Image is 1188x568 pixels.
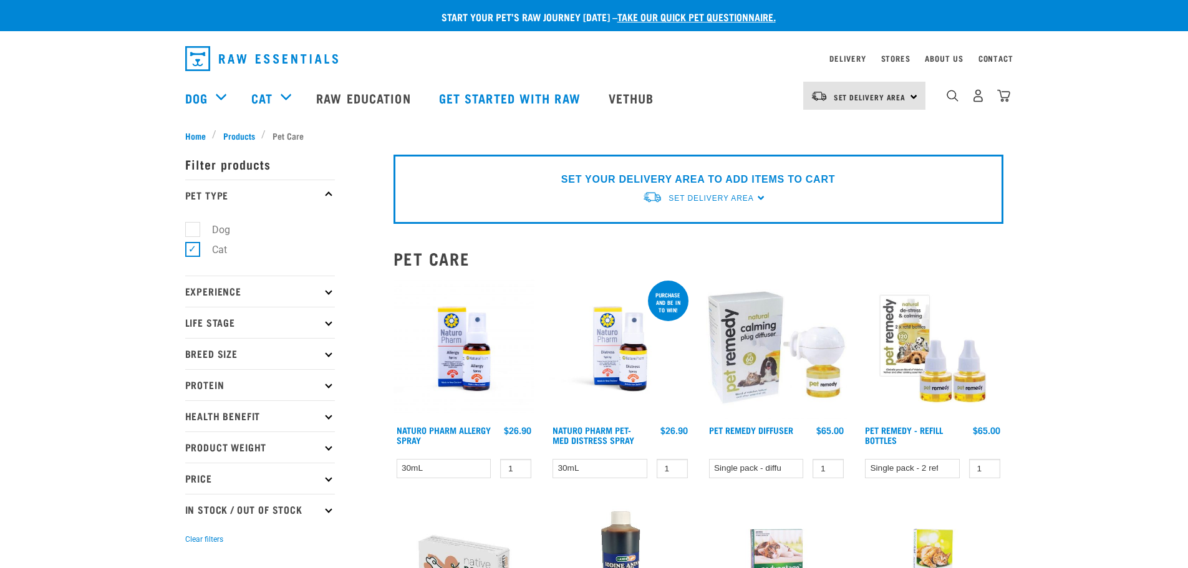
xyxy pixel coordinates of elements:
img: home-icon@2x.png [997,89,1010,102]
p: Experience [185,276,335,307]
p: In Stock / Out Of Stock [185,494,335,525]
img: Raw Essentials Logo [185,46,338,71]
div: $26.90 [660,425,688,435]
p: Filter products [185,148,335,180]
img: user.png [972,89,985,102]
img: Pet Remedy [706,278,848,420]
a: Dog [185,89,208,107]
img: RE Product Shoot 2023 Nov8635 [549,278,691,420]
p: Product Weight [185,431,335,463]
a: Naturo Pharm Pet-Med Distress Spray [553,428,634,442]
a: Pet Remedy - Refill Bottles [865,428,943,442]
input: 1 [657,459,688,478]
a: Raw Education [304,73,426,123]
img: Pet remedy refills [862,278,1003,420]
p: Life Stage [185,307,335,338]
input: 1 [969,459,1000,478]
img: van-moving.png [642,191,662,204]
button: Clear filters [185,534,223,545]
div: $65.00 [816,425,844,435]
p: Health Benefit [185,400,335,431]
span: Products [223,129,255,142]
p: Breed Size [185,338,335,369]
p: SET YOUR DELIVERY AREA TO ADD ITEMS TO CART [561,172,835,187]
input: 1 [813,459,844,478]
a: Home [185,129,213,142]
a: Products [216,129,261,142]
a: Naturo Pharm Allergy Spray [397,428,491,442]
h2: Pet Care [394,249,1003,268]
nav: dropdown navigation [175,41,1013,76]
nav: breadcrumbs [185,129,1003,142]
a: Stores [881,56,910,60]
a: Pet Remedy Diffuser [709,428,793,432]
a: take our quick pet questionnaire. [617,14,776,19]
input: 1 [500,459,531,478]
div: $65.00 [973,425,1000,435]
p: Pet Type [185,180,335,211]
a: Cat [251,89,273,107]
a: Contact [978,56,1013,60]
a: Vethub [596,73,670,123]
span: Set Delivery Area [669,194,753,203]
div: Purchase and be in to win! [648,286,688,319]
p: Protein [185,369,335,400]
a: Delivery [829,56,866,60]
p: Price [185,463,335,494]
div: $26.90 [504,425,531,435]
img: van-moving.png [811,90,828,102]
span: Set Delivery Area [834,95,906,99]
a: Get started with Raw [427,73,596,123]
span: Home [185,129,206,142]
img: home-icon-1@2x.png [947,90,959,102]
a: About Us [925,56,963,60]
label: Dog [192,222,235,238]
img: 2023 AUG RE Product1728 [394,278,535,420]
label: Cat [192,242,232,258]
